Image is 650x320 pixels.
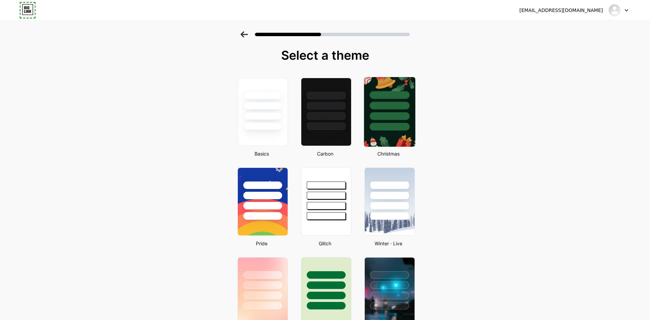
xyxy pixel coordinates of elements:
div: Select a theme [235,48,416,62]
img: xmas-22.jpg [364,77,415,147]
img: jessijames [608,4,621,17]
div: [EMAIL_ADDRESS][DOMAIN_NAME] [519,7,603,14]
div: Basics [235,150,288,157]
div: Glitch [299,240,351,247]
div: Carbon [299,150,351,157]
div: Christmas [362,150,415,157]
div: Pride [235,240,288,247]
div: Winter · Live [362,240,415,247]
